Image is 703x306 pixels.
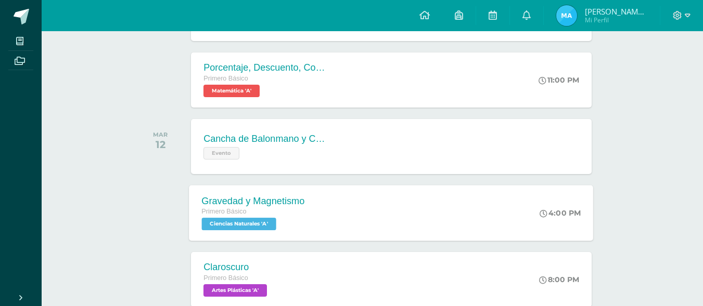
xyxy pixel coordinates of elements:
[203,274,248,282] span: Primero Básico
[203,284,267,297] span: Artes Plásticas 'A'
[153,131,168,138] div: MAR
[540,208,581,218] div: 4:00 PM
[203,75,248,82] span: Primero Básico
[153,138,168,151] div: 12
[203,147,239,159] span: Evento
[202,208,247,215] span: Primero Básico
[203,134,328,144] div: Cancha de Balonmano y Contenido
[539,275,579,284] div: 8:00 PM
[556,5,577,26] img: 70728ac98b36923a54f2feb098b9e3a6.png
[539,75,579,85] div: 11:00 PM
[203,62,328,73] div: Porcentaje, Descuento, Comisión
[203,262,270,273] div: Claroscuro
[585,6,647,17] span: [PERSON_NAME] [PERSON_NAME]
[202,195,305,206] div: Gravedad y Magnetismo
[202,218,276,230] span: Ciencias Naturales 'A'
[585,16,647,24] span: Mi Perfil
[203,85,260,97] span: Matemática 'A'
